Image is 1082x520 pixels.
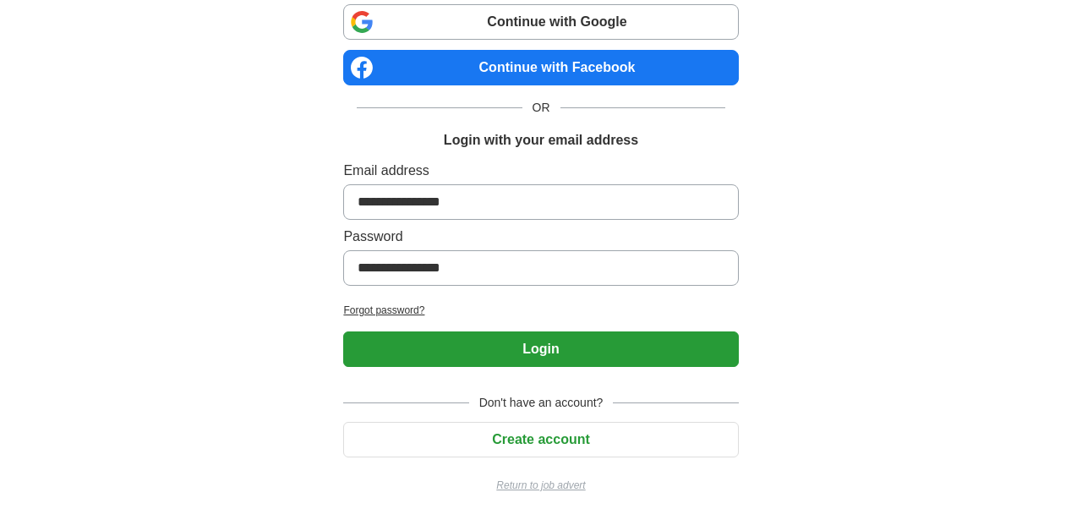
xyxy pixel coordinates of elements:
label: Email address [343,161,738,181]
a: Create account [343,432,738,446]
a: Return to job advert [343,478,738,493]
button: Create account [343,422,738,457]
a: Forgot password? [343,303,738,318]
h1: Login with your email address [444,130,638,151]
a: Continue with Facebook [343,50,738,85]
label: Password [343,227,738,247]
span: Don't have an account? [469,394,614,412]
span: OR [522,99,560,117]
button: Login [343,331,738,367]
a: Continue with Google [343,4,738,40]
